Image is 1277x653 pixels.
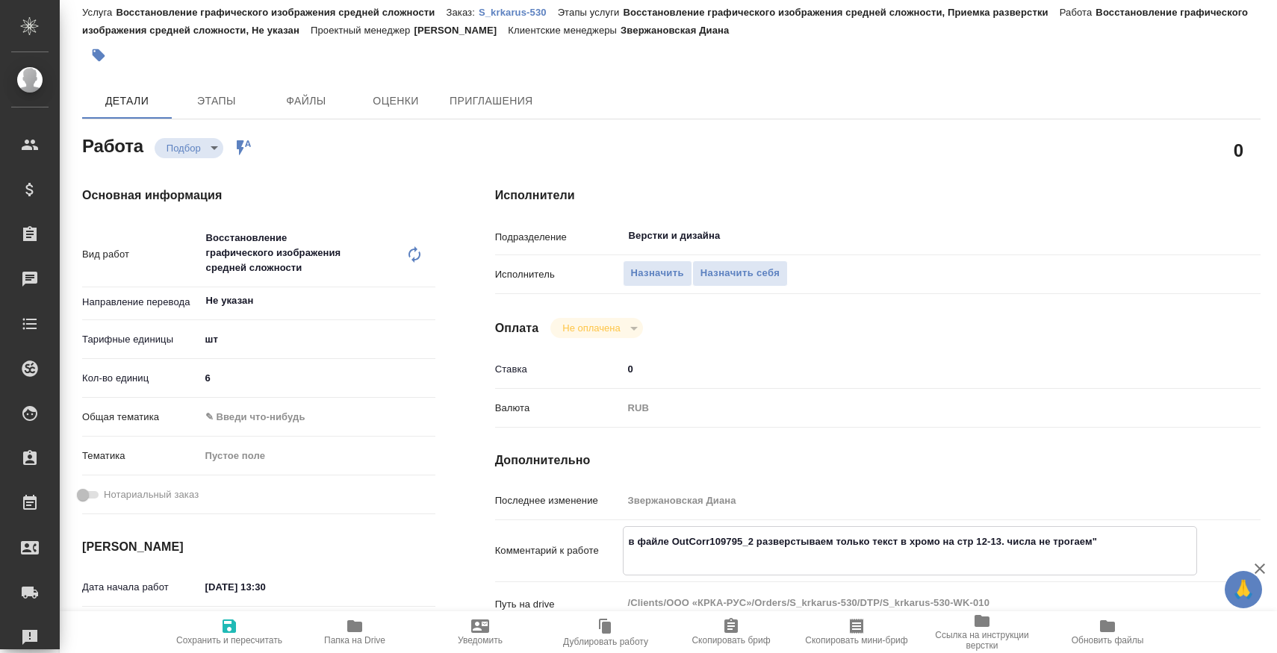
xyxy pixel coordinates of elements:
[181,92,252,110] span: Этапы
[479,5,558,18] a: S_krkarus-530
[1234,137,1243,163] h2: 0
[167,611,292,653] button: Сохранить и пересчитать
[162,142,205,154] button: Подбор
[200,443,435,469] div: Пустое поле
[508,25,621,36] p: Клиентские менеджеры
[417,611,543,653] button: Уведомить
[623,7,1059,18] p: Восстановление графического изображения средней сложности, Приемка разверстки
[550,318,642,338] div: Подбор
[692,260,788,287] button: Назначить себя
[205,449,417,463] div: Пустое поле
[82,39,115,72] button: Добавить тэг
[621,25,740,36] p: Звержановская Диана
[1231,574,1256,605] span: 🙏
[479,7,558,18] p: S_krkarus-530
[155,138,223,158] div: Подбор
[623,396,1197,421] div: RUB
[82,410,200,425] p: Общая тематика
[623,358,1197,380] input: ✎ Введи что-нибудь
[200,327,435,352] div: шт
[558,322,624,334] button: Не оплачена
[623,260,692,287] button: Назначить
[805,635,907,646] span: Скопировать мини-бриф
[200,576,331,598] input: ✎ Введи что-нибудь
[1072,635,1144,646] span: Обновить файлы
[495,452,1261,469] h4: Дополнительно
[205,410,417,425] div: ✎ Введи что-нибудь
[82,371,200,386] p: Кол-во единиц
[631,265,684,282] span: Назначить
[1060,7,1096,18] p: Работа
[543,611,668,653] button: Дублировать работу
[692,635,770,646] span: Скопировать бриф
[1045,611,1170,653] button: Обновить файлы
[1225,571,1262,608] button: 🙏
[495,319,539,337] h4: Оплата
[495,230,623,245] p: Подразделение
[1189,234,1192,237] button: Open
[668,611,794,653] button: Скопировать бриф
[176,635,282,646] span: Сохранить и пересчитать
[200,404,435,430] div: ✎ Введи что-нибудь
[919,611,1045,653] button: Ссылка на инструкции верстки
[82,295,200,310] p: Направление перевода
[794,611,919,653] button: Скопировать мини-бриф
[495,493,623,508] p: Последнее изменение
[82,247,200,262] p: Вид работ
[623,590,1197,616] textarea: /Clients/ООО «КРКА-РУС»/Orders/S_krkarus-530/DTP/S_krkarus-530-WK-010
[495,543,623,558] p: Комментарий к работе
[82,538,435,556] h4: [PERSON_NAME]
[495,267,623,282] p: Исполнитель
[82,131,143,158] h2: Работа
[91,92,163,110] span: Детали
[458,635,503,646] span: Уведомить
[700,265,780,282] span: Назначить себя
[427,299,430,302] button: Open
[624,529,1196,569] textarea: в файле OutCorr109795_2 разверстываем только текст в хромо на стр 12-13. числа не трогаем"
[82,332,200,347] p: Тарифные единицы
[360,92,432,110] span: Оценки
[563,637,648,647] span: Дублировать работу
[414,25,508,36] p: [PERSON_NAME]
[82,449,200,463] p: Тематика
[495,597,623,612] p: Путь на drive
[495,187,1261,204] h4: Исполнители
[623,490,1197,511] input: Пустое поле
[495,362,623,377] p: Ставка
[558,7,624,18] p: Этапы услуги
[270,92,342,110] span: Файлы
[495,401,623,416] p: Валюта
[292,611,417,653] button: Папка на Drive
[82,7,116,18] p: Услуга
[450,92,533,110] span: Приглашения
[82,187,435,204] h4: Основная информация
[311,25,414,36] p: Проектный менеджер
[116,7,446,18] p: Восстановление графического изображения средней сложности
[928,630,1036,651] span: Ссылка на инструкции верстки
[446,7,478,18] p: Заказ:
[104,487,199,502] span: Нотариальный заказ
[200,367,435,389] input: ✎ Введи что-нибудь
[82,580,200,595] p: Дата начала работ
[324,635,385,646] span: Папка на Drive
